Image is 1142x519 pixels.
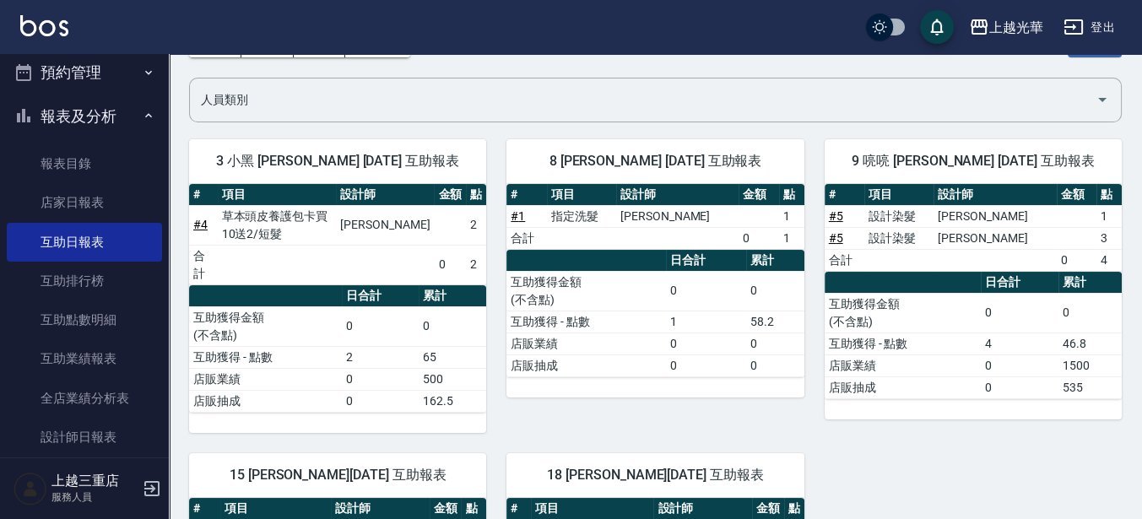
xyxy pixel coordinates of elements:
td: 互助獲得 - 點數 [189,346,342,368]
td: 合計 [189,245,218,284]
td: 1 [1096,205,1122,227]
th: 金額 [1057,184,1096,206]
td: [PERSON_NAME] [934,205,1056,227]
th: 日合計 [342,285,419,307]
td: 1 [779,205,804,227]
td: 1 [779,227,804,249]
td: 合計 [506,227,546,249]
table: a dense table [189,285,486,413]
td: 草本頭皮養護包卡買10送2/短髮 [218,205,337,245]
td: 0 [746,354,804,376]
p: 服務人員 [51,489,138,505]
span: 3 小黑 [PERSON_NAME] [DATE] 互助報表 [209,153,466,170]
th: 項目 [218,184,337,206]
button: 報表及分析 [7,95,162,138]
td: 2 [466,205,486,245]
a: 設計師業績分析表 [7,457,162,495]
th: 點 [779,184,804,206]
th: 設計師 [616,184,739,206]
td: 162.5 [419,390,486,412]
td: 0 [981,293,1059,332]
div: 上越光華 [989,17,1043,38]
td: 4 [981,332,1059,354]
table: a dense table [189,184,486,285]
td: 店販抽成 [825,376,981,398]
td: 0 [1057,249,1096,271]
td: 535 [1058,376,1122,398]
td: 店販業績 [506,332,666,354]
td: [PERSON_NAME] [336,205,434,245]
th: 日合計 [666,250,746,272]
td: 0 [981,354,1059,376]
td: 2 [466,245,486,284]
td: 500 [419,368,486,390]
td: 互助獲得 - 點數 [506,311,666,332]
td: 4 [1096,249,1122,271]
td: 0 [434,245,466,284]
a: 互助排行榜 [7,262,162,300]
button: 上越光華 [962,10,1050,45]
td: 0 [981,376,1059,398]
td: 0 [739,227,778,249]
span: 15 [PERSON_NAME][DATE] 互助報表 [209,467,466,484]
td: 46.8 [1058,332,1122,354]
td: 0 [666,271,746,311]
img: Person [14,472,47,505]
th: 累計 [419,285,486,307]
td: [PERSON_NAME] [616,205,739,227]
a: 全店業績分析表 [7,379,162,418]
td: 互助獲得金額 (不含點) [506,271,666,311]
th: 設計師 [336,184,434,206]
a: #1 [511,209,525,223]
table: a dense table [506,184,804,250]
a: 互助業績報表 [7,339,162,378]
table: a dense table [825,272,1122,399]
td: 0 [666,354,746,376]
td: 58.2 [746,311,804,332]
td: 設計染髮 [864,205,934,227]
td: 2 [342,346,419,368]
td: 店販業績 [825,354,981,376]
span: 18 [PERSON_NAME][DATE] 互助報表 [527,467,783,484]
a: #5 [829,231,843,245]
img: Logo [20,15,68,36]
td: 1500 [1058,354,1122,376]
td: 設計染髮 [864,227,934,249]
th: 項目 [547,184,616,206]
td: 1 [666,311,746,332]
a: 店家日報表 [7,183,162,222]
td: 合計 [825,249,864,271]
td: 0 [746,271,804,311]
th: 點 [1096,184,1122,206]
th: 點 [466,184,486,206]
button: 預約管理 [7,51,162,95]
h5: 上越三重店 [51,473,138,489]
a: 設計師日報表 [7,418,162,457]
td: 互助獲得金額 (不含點) [189,306,342,346]
td: 3 [1096,227,1122,249]
button: 登出 [1057,12,1122,43]
td: 店販抽成 [189,390,342,412]
span: 9 喨喨 [PERSON_NAME] [DATE] 互助報表 [845,153,1101,170]
th: 日合計 [981,272,1059,294]
td: 65 [419,346,486,368]
td: 0 [342,368,419,390]
a: #5 [829,209,843,223]
td: 互助獲得金額 (不含點) [825,293,981,332]
th: 累計 [1058,272,1122,294]
td: 店販抽成 [506,354,666,376]
td: 0 [666,332,746,354]
th: 金額 [434,184,466,206]
td: 0 [1058,293,1122,332]
td: 0 [746,332,804,354]
a: 互助日報表 [7,223,162,262]
a: 互助點數明細 [7,300,162,339]
table: a dense table [506,250,804,377]
th: # [506,184,546,206]
input: 人員名稱 [197,85,1089,115]
th: 累計 [746,250,804,272]
th: 設計師 [934,184,1056,206]
a: #4 [193,218,208,231]
td: 0 [342,306,419,346]
td: [PERSON_NAME] [934,227,1056,249]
